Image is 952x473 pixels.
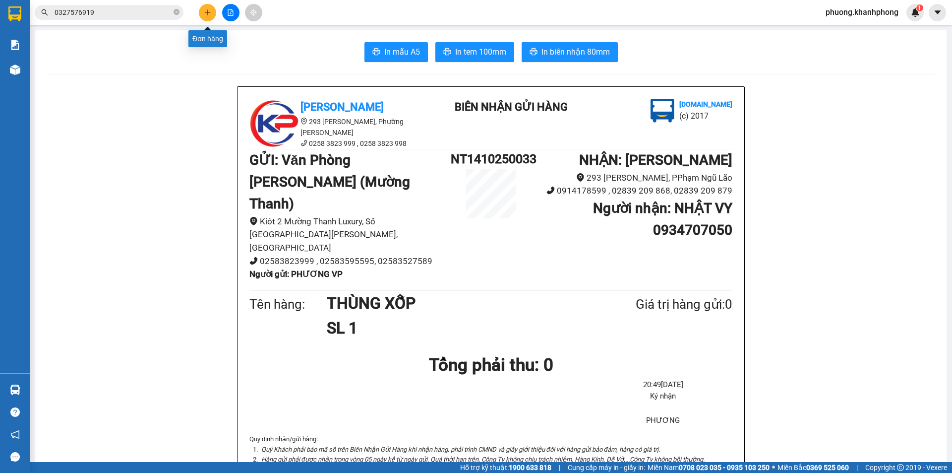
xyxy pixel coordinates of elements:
[10,430,20,439] span: notification
[8,6,21,21] img: logo-vxr
[199,4,216,21] button: plus
[460,462,551,473] span: Hỗ trợ kỹ thuật:
[897,464,904,471] span: copyright
[12,12,62,62] img: logo.jpg
[300,101,384,113] b: [PERSON_NAME]
[559,462,560,473] span: |
[261,446,660,453] i: Quý Khách phải báo mã số trên Biên Nhận Gửi Hàng khi nhận hàng, phải trình CMND và giấy giới thiệ...
[530,48,537,57] span: printer
[300,139,307,146] span: phone
[818,6,906,18] span: phuong.khanhphong
[227,9,234,16] span: file-add
[222,4,239,21] button: file-add
[435,42,514,62] button: printerIn tem 100mm
[10,385,20,395] img: warehouse-icon
[594,379,732,391] li: 20:49[DATE]
[916,4,923,11] sup: 1
[777,462,849,473] span: Miền Bắc
[531,184,732,198] li: 0914178599 , 02839 209 868, 02839 209 879
[593,200,732,238] b: Người nhận : NHẬT VY 0934707050
[55,7,172,18] input: Tìm tên, số ĐT hoặc mã đơn
[261,456,705,463] i: Hàng gửi phải được nhận trong vòng 05 ngày kể từ ngày gửi. Quá thời hạn trên, Công Ty không chịu ...
[651,99,674,123] img: logo.jpg
[188,30,227,47] div: Đơn hàng
[576,173,585,182] span: environment
[10,452,20,462] span: message
[579,152,732,168] b: NHẬN : [PERSON_NAME]
[174,9,179,15] span: close-circle
[594,391,732,403] li: Ký nhận
[455,101,568,113] b: BIÊN NHẬN GỬI HÀNG
[249,99,299,148] img: logo.jpg
[918,4,921,11] span: 1
[249,351,732,379] h1: Tổng phải thu: 0
[249,217,258,225] span: environment
[443,48,451,57] span: printer
[522,42,618,62] button: printerIn biên nhận 80mm
[372,48,380,57] span: printer
[594,415,732,427] li: PHƯƠNG
[588,294,732,315] div: Giá trị hàng gửi: 0
[929,4,946,21] button: caret-down
[249,138,428,149] li: 0258 3823 999 , 0258 3823 998
[509,464,551,472] strong: 1900 633 818
[546,186,555,195] span: phone
[41,9,48,16] span: search
[327,291,588,316] h1: THÙNG XỐP
[806,464,849,472] strong: 0369 525 060
[856,462,858,473] span: |
[83,38,136,46] b: [DOMAIN_NAME]
[933,8,942,17] span: caret-down
[679,464,770,472] strong: 0708 023 035 - 0935 103 250
[249,152,410,212] b: GỬI : Văn Phòng [PERSON_NAME] (Mường Thanh)
[10,40,20,50] img: solution-icon
[679,110,732,122] li: (c) 2017
[249,116,428,138] li: 293 [PERSON_NAME], Phường [PERSON_NAME]
[204,9,211,16] span: plus
[250,9,257,16] span: aim
[174,8,179,17] span: close-circle
[245,4,262,21] button: aim
[10,65,20,75] img: warehouse-icon
[679,100,732,108] b: [DOMAIN_NAME]
[12,64,56,111] b: [PERSON_NAME]
[327,316,588,340] h1: SL 1
[64,14,95,78] b: BIÊN NHẬN GỬI HÀNG
[568,462,645,473] span: Cung cấp máy in - giấy in:
[648,462,770,473] span: Miền Nam
[108,12,131,36] img: logo.jpg
[249,257,258,265] span: phone
[364,42,428,62] button: printerIn mẫu A5
[541,46,610,58] span: In biên nhận 80mm
[772,466,775,470] span: ⚪️
[249,255,451,268] li: 02583823999 , 02583595595, 02583527589
[451,149,531,169] h1: NT1410250033
[249,269,343,279] b: Người gửi : PHƯƠNG VP
[384,46,420,58] span: In mẫu A5
[10,407,20,417] span: question-circle
[83,47,136,60] li: (c) 2017
[531,171,732,185] li: 293 [PERSON_NAME], PPhạm Ngũ Lão
[911,8,920,17] img: icon-new-feature
[249,215,451,255] li: Kiôt 2 Mường Thanh Luxury, Số [GEOGRAPHIC_DATA][PERSON_NAME], [GEOGRAPHIC_DATA]
[300,118,307,125] span: environment
[455,46,506,58] span: In tem 100mm
[249,294,327,315] div: Tên hàng:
